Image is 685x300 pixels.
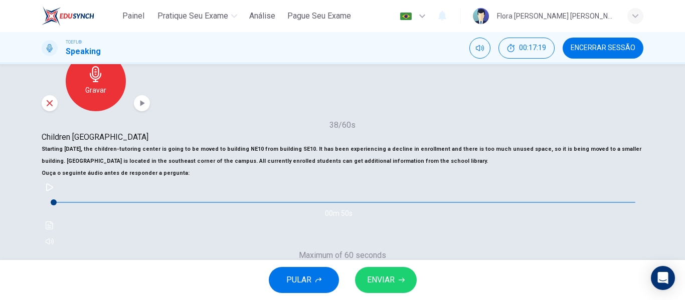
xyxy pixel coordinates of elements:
h6: 38/60s [42,119,643,131]
h6: Maximum of 60 seconds [299,249,386,261]
img: EduSynch logo [42,6,94,26]
div: Esconder [498,38,555,59]
span: 00m 50s [42,209,643,217]
span: Painel [122,10,144,22]
img: pt [400,13,412,20]
div: Open Intercom Messenger [651,266,675,290]
div: Flora [PERSON_NAME] [PERSON_NAME] [497,10,615,22]
span: Encerrar Sessão [571,44,635,52]
div: Silenciar [469,38,490,59]
h6: Ouça o seguinte áudio antes de responder a pergunta : [42,167,643,179]
button: PULAR [269,267,339,293]
a: EduSynch logo [42,6,117,26]
h1: Speaking [66,46,101,58]
button: Pague Seu Exame [283,7,355,25]
img: Profile picture [473,8,489,24]
button: ENVIAR [355,267,417,293]
button: Pratique seu exame [153,7,241,25]
span: PULAR [286,273,311,287]
span: Pague Seu Exame [287,10,351,22]
button: Gravar [66,51,126,111]
span: 00:17:19 [519,44,546,52]
span: ENVIAR [367,273,395,287]
button: Clique para ver a transcrição do áudio [42,217,58,233]
button: 00:17:19 [498,38,555,59]
h6: Starting [DATE], the children-tutoring center is going to be moved to building NE10 from building... [42,143,643,167]
span: Children [GEOGRAPHIC_DATA] [42,132,148,142]
h6: Gravar [85,84,106,96]
span: Análise [249,10,275,22]
span: TOEFL® [66,39,82,46]
span: Pratique seu exame [157,10,228,22]
button: Análise [245,7,279,25]
button: Encerrar Sessão [563,38,643,59]
button: Painel [117,7,149,25]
